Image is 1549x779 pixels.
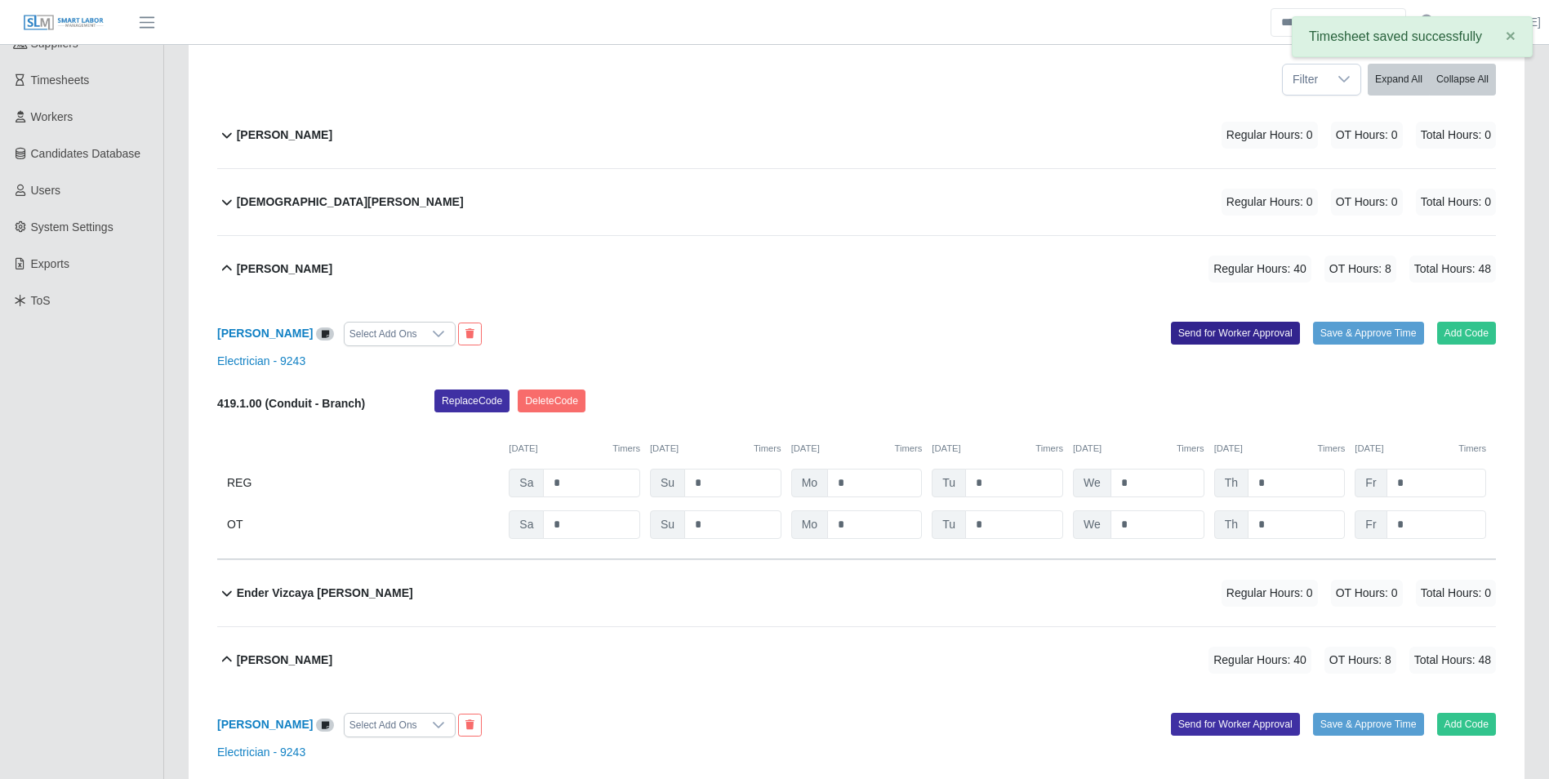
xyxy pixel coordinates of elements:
span: Sa [509,469,544,497]
span: Sa [509,510,544,539]
button: Save & Approve Time [1313,322,1424,345]
button: Timers [1458,442,1486,456]
div: OT [227,510,499,539]
span: OT Hours: 8 [1324,647,1396,674]
span: Su [650,469,685,497]
span: × [1506,26,1516,45]
button: Timers [1177,442,1204,456]
button: Save & Approve Time [1313,713,1424,736]
div: [DATE] [1214,442,1346,456]
span: Regular Hours: 0 [1222,189,1318,216]
a: [PERSON_NAME] [217,327,313,340]
a: [PERSON_NAME] [217,718,313,731]
span: Fr [1355,510,1387,539]
span: Total Hours: 48 [1409,256,1496,283]
div: Select Add Ons [345,714,422,737]
span: Total Hours: 48 [1409,647,1496,674]
span: Tu [932,469,966,497]
span: Regular Hours: 40 [1208,256,1311,283]
span: Total Hours: 0 [1416,122,1496,149]
button: Send for Worker Approval [1171,322,1300,345]
img: SLM Logo [23,14,105,32]
b: [PERSON_NAME] [237,260,332,278]
div: Timesheet saved successfully [1292,16,1533,57]
span: Total Hours: 0 [1416,189,1496,216]
div: bulk actions [1368,64,1496,96]
button: Add Code [1437,322,1497,345]
span: Exports [31,257,69,270]
b: Ender Vizcaya [PERSON_NAME] [237,585,413,602]
button: Ender Vizcaya [PERSON_NAME] Regular Hours: 0 OT Hours: 0 Total Hours: 0 [217,560,1496,626]
span: ToS [31,294,51,307]
input: Search [1271,8,1406,37]
span: Th [1214,510,1249,539]
b: [PERSON_NAME] [237,127,332,144]
button: Collapse All [1429,64,1496,96]
span: Mo [791,469,828,497]
div: [DATE] [1355,442,1486,456]
div: [DATE] [650,442,781,456]
span: OT Hours: 8 [1324,256,1396,283]
button: Timers [754,442,781,456]
button: DeleteCode [518,389,585,412]
span: We [1073,469,1111,497]
button: Add Code [1437,713,1497,736]
span: System Settings [31,220,114,234]
span: Fr [1355,469,1387,497]
div: REG [227,469,499,497]
span: Regular Hours: 0 [1222,580,1318,607]
button: Expand All [1368,64,1430,96]
div: [DATE] [509,442,640,456]
button: Timers [1318,442,1346,456]
a: Electrician - 9243 [217,354,305,367]
button: Timers [1035,442,1063,456]
span: Regular Hours: 0 [1222,122,1318,149]
a: Electrician - 9243 [217,746,305,759]
span: Mo [791,510,828,539]
span: Candidates Database [31,147,141,160]
span: We [1073,510,1111,539]
a: View/Edit Notes [316,718,334,731]
span: Total Hours: 0 [1416,580,1496,607]
span: Timesheets [31,73,90,87]
button: Timers [895,442,923,456]
button: End Worker & Remove from the Timesheet [458,323,482,345]
button: [PERSON_NAME] Regular Hours: 0 OT Hours: 0 Total Hours: 0 [217,102,1496,168]
b: 419.1.00 (Conduit - Branch) [217,397,365,410]
a: View/Edit Notes [316,327,334,340]
a: [PERSON_NAME] [1447,14,1541,31]
span: OT Hours: 0 [1331,122,1403,149]
span: OT Hours: 0 [1331,580,1403,607]
div: [DATE] [791,442,923,456]
div: [DATE] [1073,442,1204,456]
button: Send for Worker Approval [1171,713,1300,736]
button: End Worker & Remove from the Timesheet [458,714,482,737]
button: [DEMOGRAPHIC_DATA][PERSON_NAME] Regular Hours: 0 OT Hours: 0 Total Hours: 0 [217,169,1496,235]
span: Tu [932,510,966,539]
b: [PERSON_NAME] [237,652,332,669]
span: Th [1214,469,1249,497]
span: Users [31,184,61,197]
div: Select Add Ons [345,323,422,345]
span: OT Hours: 0 [1331,189,1403,216]
button: Timers [612,442,640,456]
span: Filter [1283,65,1328,95]
span: Regular Hours: 40 [1208,647,1311,674]
button: ReplaceCode [434,389,510,412]
b: [DEMOGRAPHIC_DATA][PERSON_NAME] [237,194,464,211]
span: Su [650,510,685,539]
div: [DATE] [932,442,1063,456]
button: [PERSON_NAME] Regular Hours: 40 OT Hours: 8 Total Hours: 48 [217,236,1496,302]
button: [PERSON_NAME] Regular Hours: 40 OT Hours: 8 Total Hours: 48 [217,627,1496,693]
span: Workers [31,110,73,123]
